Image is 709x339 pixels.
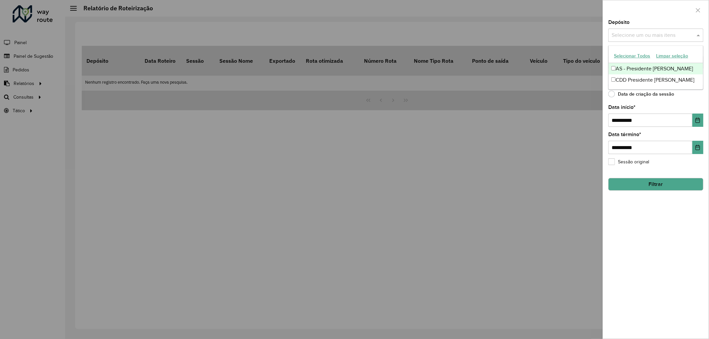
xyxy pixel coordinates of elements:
[608,91,674,97] label: Data de criação da sessão
[608,18,630,26] label: Depósito
[608,178,703,191] button: Filtrar
[653,51,691,61] button: Limpar seleção
[611,51,653,61] button: Selecionar Todos
[608,45,703,90] ng-dropdown-panel: Options list
[609,74,703,86] div: CDD Presidente [PERSON_NAME]
[608,158,649,165] label: Sessão original
[608,103,636,111] label: Data início
[692,114,703,127] button: Choose Date
[609,63,703,74] div: AS - Presidente [PERSON_NAME]
[608,130,641,138] label: Data término
[692,141,703,154] button: Choose Date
